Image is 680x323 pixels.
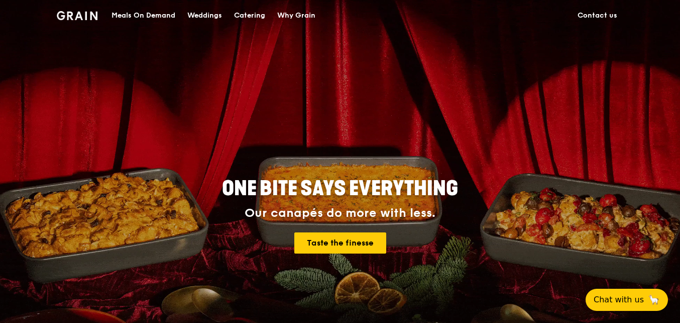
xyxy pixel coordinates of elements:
[572,1,623,31] a: Contact us
[294,232,386,254] a: Taste the finesse
[271,1,321,31] a: Why Grain
[159,206,521,220] div: Our canapés do more with less.
[234,1,265,31] div: Catering
[181,1,228,31] a: Weddings
[187,1,222,31] div: Weddings
[648,294,660,306] span: 🦙
[57,11,97,20] img: Grain
[228,1,271,31] a: Catering
[277,1,315,31] div: Why Grain
[111,1,175,31] div: Meals On Demand
[594,294,644,306] span: Chat with us
[586,289,668,311] button: Chat with us🦙
[222,177,458,201] span: ONE BITE SAYS EVERYTHING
